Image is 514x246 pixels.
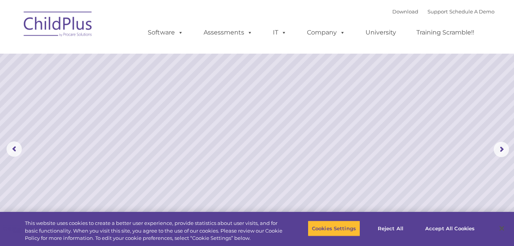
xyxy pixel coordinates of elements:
a: Training Scramble!! [409,25,482,40]
a: Company [299,25,353,40]
font: | [392,8,494,15]
a: University [358,25,404,40]
a: Software [140,25,191,40]
a: Schedule A Demo [449,8,494,15]
button: Accept All Cookies [421,220,479,236]
a: Assessments [196,25,260,40]
div: This website uses cookies to create a better user experience, provide statistics about user visit... [25,220,283,242]
button: Cookies Settings [308,220,360,236]
a: Support [428,8,448,15]
span: Last name [106,51,130,56]
a: Download [392,8,418,15]
button: Close [493,220,510,237]
img: ChildPlus by Procare Solutions [20,6,96,44]
span: Phone number [106,82,139,88]
a: IT [265,25,294,40]
button: Reject All [367,220,414,236]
